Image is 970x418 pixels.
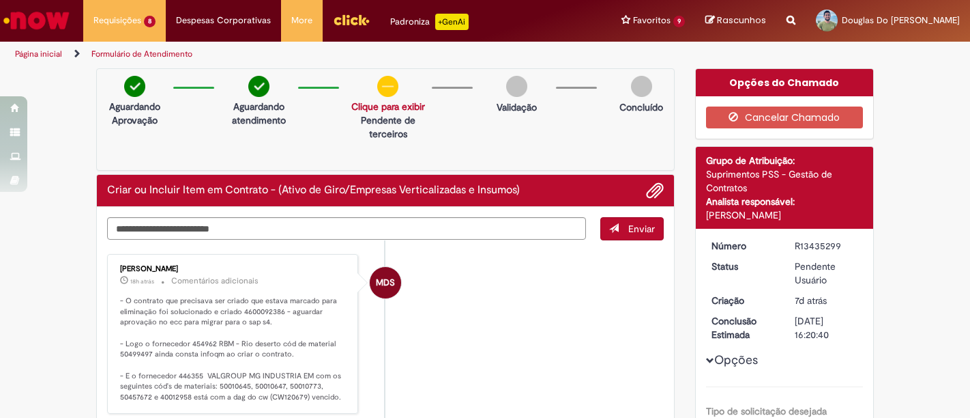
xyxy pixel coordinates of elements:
[10,42,636,67] ul: Trilhas de página
[795,294,827,307] span: 7d atrás
[706,107,864,128] button: Cancelar Chamado
[646,182,664,199] button: Adicionar anexos
[795,294,858,307] div: 21/08/2025 10:20:54
[377,76,398,97] img: circle-minus.png
[701,314,785,342] dt: Conclusão Estimada
[91,48,192,59] a: Formulário de Atendimento
[435,14,469,30] p: +GenAi
[600,217,664,240] button: Enviar
[102,100,166,127] p: Aguardando Aprovação
[93,14,141,27] span: Requisições
[795,239,858,253] div: R13435299
[619,100,663,114] p: Concluído
[705,14,766,27] a: Rascunhos
[701,294,785,307] dt: Criação
[120,265,347,273] div: [PERSON_NAME]
[15,48,62,59] a: Página inicial
[706,405,827,417] b: Tipo de solicitação desejada
[333,10,370,30] img: click_logo_yellow_360x200.png
[706,208,864,222] div: [PERSON_NAME]
[226,100,291,127] p: Aguardando atendimento
[144,16,156,27] span: 8
[633,14,671,27] span: Favoritos
[370,267,401,298] div: undefined Online
[130,277,154,285] time: 27/08/2025 14:24:58
[248,76,269,97] img: check-circle-green.png
[706,167,864,195] div: Suprimentos PSS - Gestão de Contratos
[701,239,785,253] dt: Número
[171,275,259,287] small: Comentários adicionais
[842,14,960,26] span: Douglas Do [PERSON_NAME]
[351,113,425,141] p: Pendente de terceiros
[795,260,858,287] div: Pendente Usuário
[130,277,154,285] span: 18h atrás
[673,16,685,27] span: 9
[696,69,874,96] div: Opções do Chamado
[120,296,347,403] p: - O contrato que precisava ser criado que estava marcado para eliminação foi solucionado e criado...
[107,217,586,240] textarea: Digite sua mensagem aqui...
[176,14,271,27] span: Despesas Corporativas
[497,100,537,114] p: Validação
[376,266,395,299] span: MDS
[628,223,655,235] span: Enviar
[795,294,827,307] time: 21/08/2025 10:20:54
[390,14,469,30] div: Padroniza
[717,14,766,27] span: Rascunhos
[706,195,864,208] div: Analista responsável:
[107,184,520,197] h2: Criar ou Incluir Item em Contrato - (Ativo de Giro/Empresas Verticalizadas e Insumos) Histórico d...
[351,100,425,113] a: Clique para exibir
[506,76,527,97] img: img-circle-grey.png
[701,260,785,273] dt: Status
[291,14,312,27] span: More
[795,314,858,342] div: [DATE] 16:20:40
[706,154,864,167] div: Grupo de Atribuição:
[124,76,145,97] img: check-circle-green.png
[1,7,72,34] img: ServiceNow
[631,76,652,97] img: img-circle-grey.png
